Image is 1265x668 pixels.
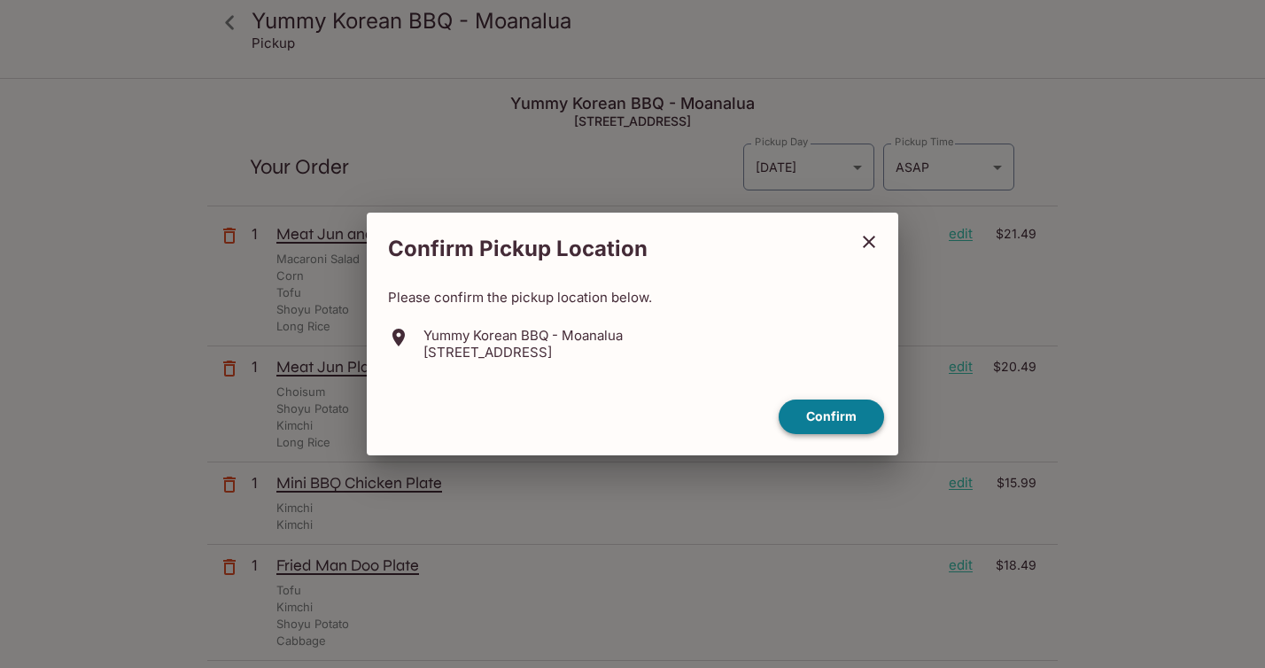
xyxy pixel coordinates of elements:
[423,327,623,344] p: Yummy Korean BBQ - Moanalua
[423,344,623,361] p: [STREET_ADDRESS]
[847,220,891,264] button: close
[388,289,877,306] p: Please confirm the pickup location below.
[367,227,847,271] h2: Confirm Pickup Location
[779,400,884,434] button: confirm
